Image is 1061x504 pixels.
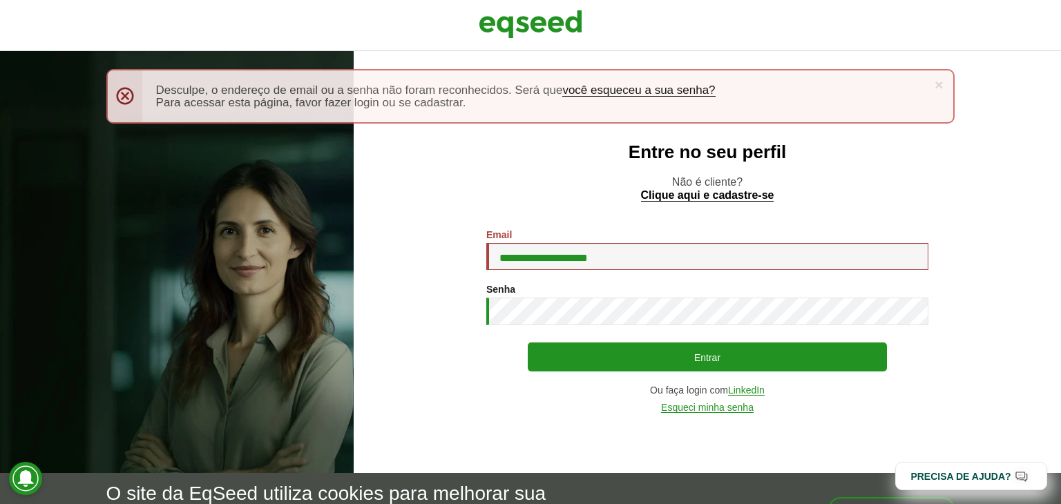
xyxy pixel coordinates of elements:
[728,385,765,396] a: LinkedIn
[486,385,928,396] div: Ou faça login com
[381,175,1033,202] p: Não é cliente?
[486,284,515,294] label: Senha
[528,342,887,371] button: Entrar
[156,97,926,108] li: Para acessar esta página, favor fazer login ou se cadastrar.
[641,190,774,202] a: Clique aqui e cadastre-se
[486,230,512,240] label: Email
[935,77,943,92] a: ×
[479,7,582,41] img: EqSeed Logo
[381,142,1033,162] h2: Entre no seu perfil
[562,84,715,97] a: você esqueceu a sua senha?
[661,403,754,413] a: Esqueci minha senha
[156,84,926,97] li: Desculpe, o endereço de email ou a senha não foram reconhecidos. Será que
